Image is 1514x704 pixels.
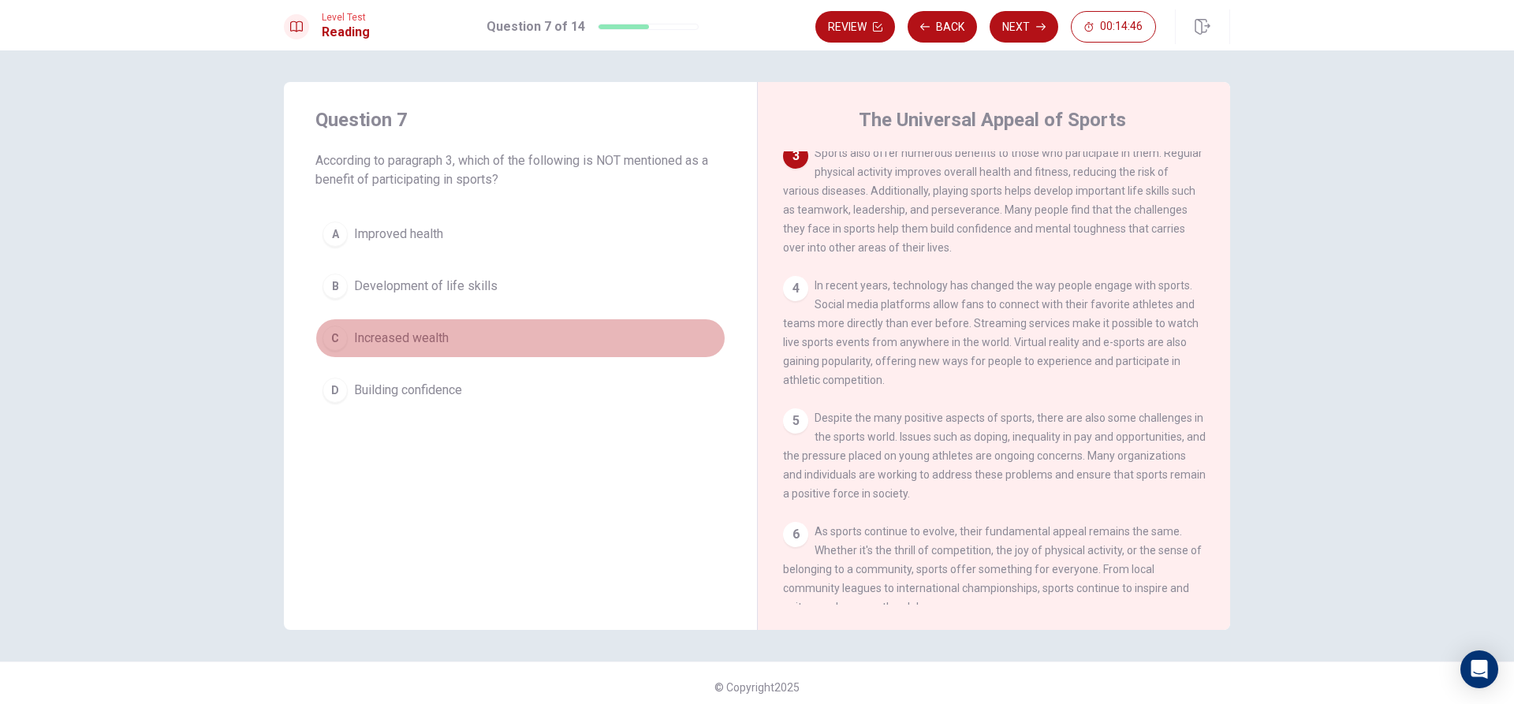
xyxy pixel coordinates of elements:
span: 00:14:46 [1100,20,1143,33]
span: Improved health [354,225,443,244]
h4: The Universal Appeal of Sports [859,107,1126,132]
div: 3 [783,143,808,169]
span: © Copyright 2025 [714,681,800,694]
div: 4 [783,276,808,301]
span: According to paragraph 3, which of the following is NOT mentioned as a benefit of participating i... [315,151,725,189]
span: Development of life skills [354,277,498,296]
button: Back [908,11,977,43]
div: Open Intercom Messenger [1460,650,1498,688]
button: Next [990,11,1058,43]
div: 5 [783,408,808,434]
div: C [323,326,348,351]
button: 00:14:46 [1071,11,1156,43]
div: B [323,274,348,299]
button: BDevelopment of life skills [315,266,725,306]
span: Level Test [322,12,370,23]
button: AImproved health [315,214,725,254]
button: DBuilding confidence [315,371,725,410]
div: A [323,222,348,247]
span: Increased wealth [354,329,449,348]
h1: Question 7 of 14 [487,17,585,36]
span: Despite the many positive aspects of sports, there are also some challenges in the sports world. ... [783,412,1206,500]
span: In recent years, technology has changed the way people engage with sports. Social media platforms... [783,279,1199,386]
div: 6 [783,522,808,547]
span: As sports continue to evolve, their fundamental appeal remains the same. Whether it's the thrill ... [783,525,1202,613]
button: CIncreased wealth [315,318,725,358]
h4: Question 7 [315,107,725,132]
button: Review [815,11,895,43]
span: Building confidence [354,381,462,400]
div: D [323,378,348,403]
h1: Reading [322,23,370,42]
